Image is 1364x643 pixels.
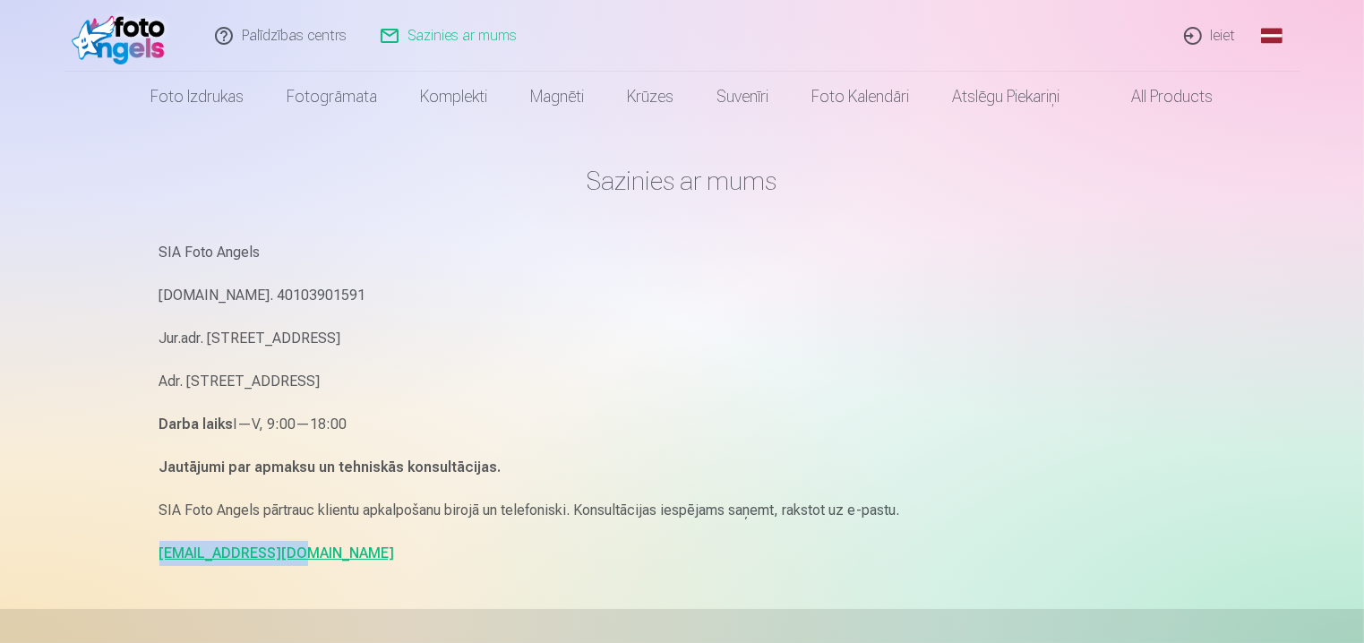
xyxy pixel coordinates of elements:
a: Komplekti [399,72,510,122]
h1: Sazinies ar mums [159,165,1205,197]
a: Foto kalendāri [791,72,931,122]
p: SIA Foto Angels pārtrauc klientu apkalpošanu birojā un telefoniski. Konsultācijas iespējams saņem... [159,498,1205,523]
p: Adr. [STREET_ADDRESS] [159,369,1205,394]
a: Fotogrāmata [266,72,399,122]
strong: Jautājumi par apmaksu un tehniskās konsultācijas. [159,459,502,476]
a: [EMAIL_ADDRESS][DOMAIN_NAME] [159,544,395,562]
a: Suvenīri [696,72,791,122]
a: Magnēti [510,72,606,122]
p: [DOMAIN_NAME]. 40103901591 [159,283,1205,308]
a: All products [1082,72,1235,122]
p: SIA Foto Angels [159,240,1205,265]
p: Jur.adr. [STREET_ADDRESS] [159,326,1205,351]
p: I—V, 9:00—18:00 [159,412,1205,437]
strong: Darba laiks [159,416,234,433]
a: Krūzes [606,72,696,122]
a: Foto izdrukas [130,72,266,122]
a: Atslēgu piekariņi [931,72,1082,122]
img: /fa1 [72,7,175,64]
